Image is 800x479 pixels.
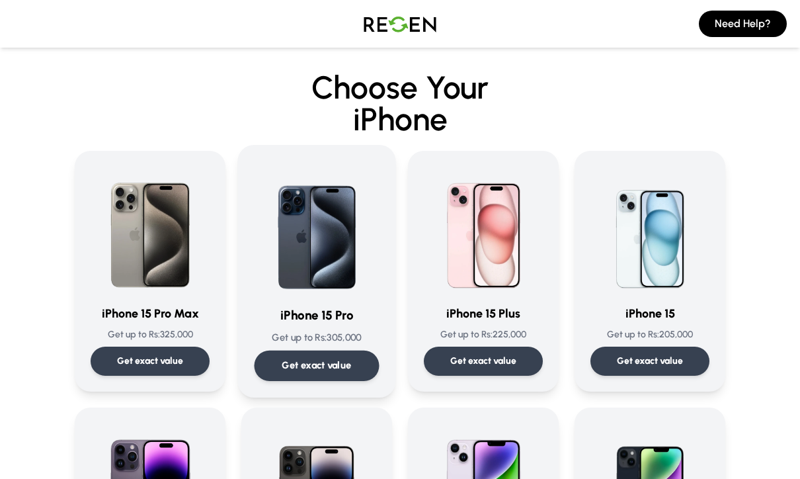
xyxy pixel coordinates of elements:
p: Get exact value [450,355,516,368]
img: iPhone 15 Plus [424,167,543,294]
h3: iPhone 15 [590,304,709,323]
img: Logo [354,5,446,42]
p: Get up to Rs: 325,000 [91,328,210,341]
p: Get up to Rs: 305,000 [255,331,380,345]
button: Need Help? [699,11,787,37]
h3: iPhone 15 Pro [255,306,380,326]
p: Get up to Rs: 225,000 [424,328,543,341]
h3: iPhone 15 Pro Max [91,304,210,323]
h3: iPhone 15 Plus [424,304,543,323]
img: iPhone 15 Pro [255,161,380,295]
p: Get exact value [117,355,183,368]
img: iPhone 15 Pro Max [91,167,210,294]
span: Choose Your [311,68,489,107]
img: iPhone 15 [590,167,709,294]
p: Get up to Rs: 205,000 [590,328,709,341]
p: Get exact value [282,359,352,372]
span: iPhone [75,103,725,135]
p: Get exact value [617,355,683,368]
